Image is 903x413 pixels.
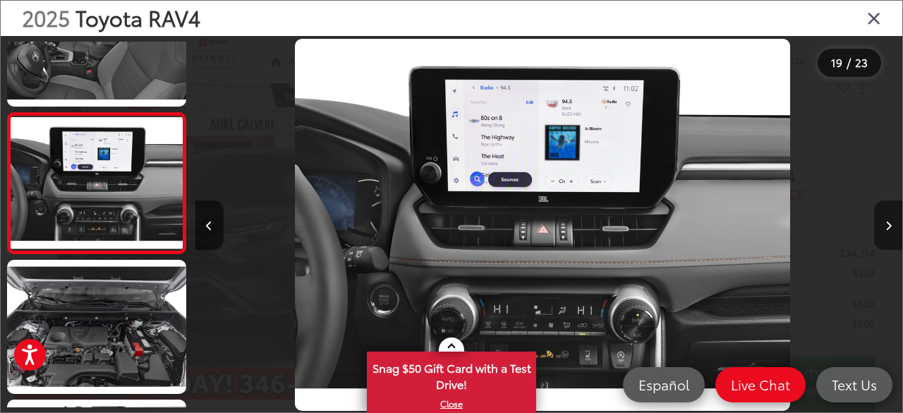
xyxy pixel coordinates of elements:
span: Snag $50 Gift Card with a Test Drive! [368,353,535,396]
img: 2025 Toyota RAV4 XLE [5,258,188,395]
span: Text Us [825,376,884,393]
span: 2025 [22,2,70,32]
span: / [845,58,852,68]
a: Text Us [816,367,892,402]
button: Previous image [195,200,224,250]
img: 2025 Toyota RAV4 XLE [9,117,184,249]
span: 23 [855,54,868,70]
button: Next image [874,200,902,250]
i: Close gallery [867,8,881,27]
span: Live Chat [724,376,797,393]
a: Español [623,367,705,402]
span: Toyota RAV4 [75,2,200,32]
img: 2025 Toyota RAV4 XLE [295,39,790,411]
a: Live Chat [715,367,806,402]
span: Español [631,376,696,393]
div: 2025 Toyota RAV4 XLE 18 [189,39,896,411]
span: 19 [831,54,842,70]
